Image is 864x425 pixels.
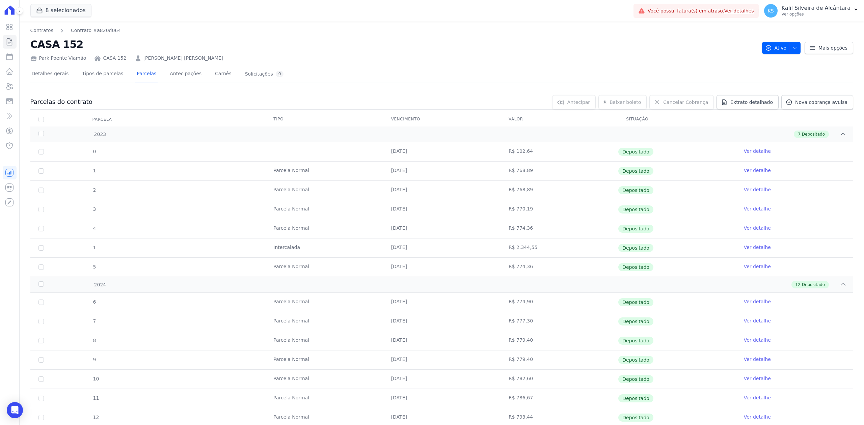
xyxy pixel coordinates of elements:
td: [DATE] [383,331,501,350]
span: 3 [92,206,96,212]
a: Ver detalhe [744,244,771,251]
a: Carnês [214,65,233,83]
input: Só é possível selecionar pagamentos em aberto [38,245,44,251]
a: Ver detalhe [744,148,771,154]
span: 6 [92,299,96,305]
span: Depositado [618,375,653,383]
td: Intercalada [265,238,383,257]
input: Só é possível selecionar pagamentos em aberto [38,168,44,174]
th: Situação [618,112,735,126]
input: Só é possível selecionar pagamentos em aberto [38,149,44,154]
h2: CASA 152 [30,37,757,52]
span: 10 [92,376,99,381]
span: Depositado [618,394,653,402]
span: 0 [92,149,96,154]
button: Ativo [762,42,801,54]
span: Depositado [618,205,653,214]
td: Parcela Normal [265,200,383,219]
span: Depositado [618,186,653,194]
a: Ver detalhe [744,317,771,324]
a: Ver detalhe [744,225,771,231]
input: Só é possível selecionar pagamentos em aberto [38,264,44,270]
div: 0 [276,71,284,77]
a: Detalhes gerais [30,65,70,83]
td: [DATE] [383,312,501,331]
button: KS Kalil Silveira de Alcântara Ver opções [759,1,864,20]
td: Parcela Normal [265,370,383,389]
input: Só é possível selecionar pagamentos em aberto [38,226,44,231]
td: [DATE] [383,162,501,180]
span: Extrato detalhado [730,99,773,106]
td: Parcela Normal [265,219,383,238]
nav: Breadcrumb [30,27,121,34]
a: Contratos [30,27,53,34]
span: 12 [795,282,801,288]
td: [DATE] [383,350,501,369]
a: Ver detalhe [744,414,771,420]
a: Ver detalhe [744,167,771,174]
span: Depositado [618,244,653,252]
td: Parcela Normal [265,162,383,180]
a: Solicitações0 [244,65,285,83]
span: Depositado [618,167,653,175]
span: 1 [92,168,96,173]
td: [DATE] [383,219,501,238]
span: 9 [92,357,96,362]
span: Depositado [618,356,653,364]
div: Solicitações [245,71,284,77]
p: Ver opções [782,11,850,17]
a: Nova cobrança avulsa [781,95,853,109]
span: KS [768,8,774,13]
td: Parcela Normal [265,312,383,331]
a: Parcelas [135,65,158,83]
td: R$ 779,40 [501,331,618,350]
th: Valor [501,112,618,126]
input: Só é possível selecionar pagamentos em aberto [38,357,44,363]
td: R$ 774,36 [501,219,618,238]
td: [DATE] [383,181,501,200]
a: Ver detalhe [744,205,771,212]
td: R$ 768,89 [501,181,618,200]
div: Parcela [84,113,120,126]
td: [DATE] [383,238,501,257]
input: Só é possível selecionar pagamentos em aberto [38,338,44,343]
a: Ver detalhes [724,8,754,13]
input: Só é possível selecionar pagamentos em aberto [38,319,44,324]
span: Depositado [618,263,653,271]
td: R$ 102,64 [501,142,618,161]
span: Mais opções [818,45,847,51]
a: CASA 152 [103,55,126,62]
span: Depositado [802,131,825,137]
td: Parcela Normal [265,181,383,200]
input: Só é possível selecionar pagamentos em aberto [38,376,44,382]
td: Parcela Normal [265,293,383,312]
button: 8 selecionados [30,4,91,17]
h3: Parcelas do contrato [30,98,92,106]
nav: Breadcrumb [30,27,757,34]
span: 7 [92,318,96,324]
td: [DATE] [383,389,501,408]
th: Tipo [265,112,383,126]
span: 2 [92,187,96,193]
span: Depositado [802,282,825,288]
span: 8 [92,338,96,343]
span: 7 [798,131,801,137]
a: Ver detalhe [744,375,771,382]
span: 12 [92,415,99,420]
a: Ver detalhe [744,263,771,270]
td: R$ 786,67 [501,389,618,408]
div: Park Poente Viamão [30,55,86,62]
div: Open Intercom Messenger [7,402,23,418]
a: Mais opções [805,42,853,54]
td: [DATE] [383,142,501,161]
td: R$ 782,60 [501,370,618,389]
input: Só é possível selecionar pagamentos em aberto [38,207,44,212]
span: 11 [92,395,99,401]
span: Depositado [618,225,653,233]
a: Ver detalhe [744,186,771,193]
input: Só é possível selecionar pagamentos em aberto [38,415,44,420]
span: Depositado [618,317,653,325]
td: [DATE] [383,370,501,389]
span: Depositado [618,337,653,345]
td: R$ 770,19 [501,200,618,219]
